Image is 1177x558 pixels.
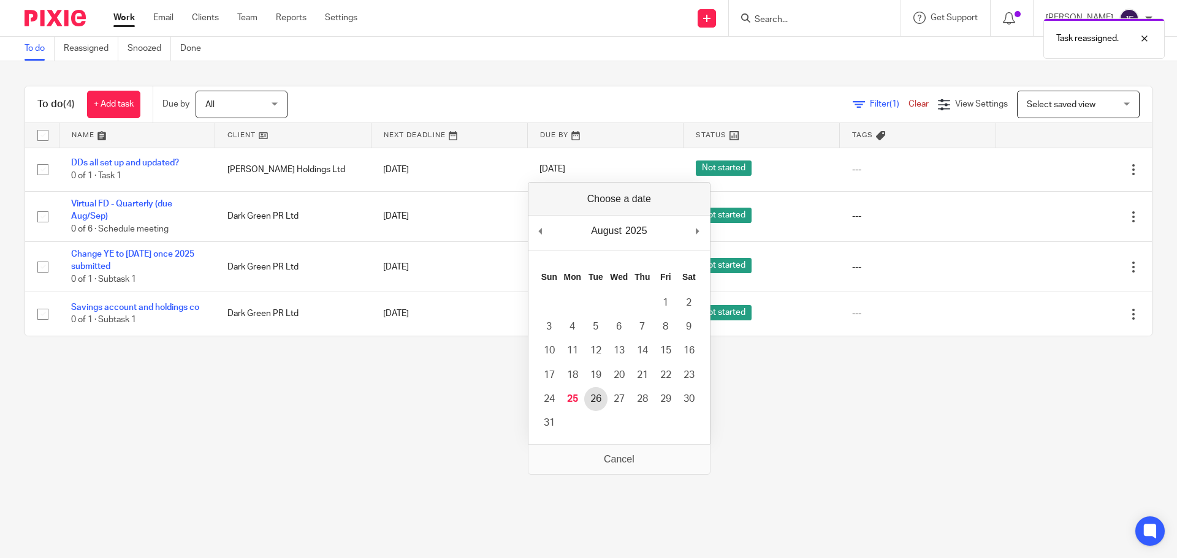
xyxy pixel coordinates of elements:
[538,315,561,339] button: 3
[215,148,371,191] td: [PERSON_NAME] Holdings Ltd
[192,12,219,24] a: Clients
[561,363,584,387] button: 18
[215,242,371,292] td: Dark Green PR Ltd
[588,272,603,282] abbr: Tuesday
[654,291,677,315] button: 1
[852,210,984,222] div: ---
[852,307,984,320] div: ---
[538,411,561,435] button: 31
[696,208,752,223] span: Not started
[908,100,929,108] a: Clear
[631,387,654,411] button: 28
[654,363,677,387] button: 22
[584,315,608,339] button: 5
[128,37,171,61] a: Snoozed
[610,272,628,282] abbr: Wednesday
[696,305,752,320] span: Not started
[113,12,135,24] a: Work
[564,272,581,282] abbr: Monday
[608,339,631,363] button: 13
[215,292,371,336] td: Dark Green PR Ltd
[538,363,561,387] button: 17
[71,172,121,180] span: 0 of 1 · Task 1
[660,272,671,282] abbr: Friday
[561,387,584,411] button: 25
[889,100,899,108] span: (1)
[64,37,118,61] a: Reassigned
[25,10,86,26] img: Pixie
[589,222,623,240] div: August
[608,363,631,387] button: 20
[71,250,194,271] a: Change YE to [DATE] once 2025 submitted
[1056,32,1119,45] p: Task reassigned.
[682,272,696,282] abbr: Saturday
[237,12,257,24] a: Team
[631,315,654,339] button: 7
[631,339,654,363] button: 14
[37,98,75,111] h1: To do
[654,315,677,339] button: 8
[852,164,984,176] div: ---
[623,222,649,240] div: 2025
[691,222,704,240] button: Next Month
[371,242,527,292] td: [DATE]
[25,37,55,61] a: To do
[371,191,527,241] td: [DATE]
[677,387,701,411] button: 30
[631,363,654,387] button: 21
[677,291,701,315] button: 2
[677,339,701,363] button: 16
[180,37,210,61] a: Done
[561,339,584,363] button: 11
[654,339,677,363] button: 15
[71,275,136,284] span: 0 of 1 · Subtask 1
[539,165,565,174] span: [DATE]
[71,200,172,221] a: Virtual FD - Quarterly (due Aug/Sep)
[696,258,752,273] span: Not started
[538,387,561,411] button: 24
[677,363,701,387] button: 23
[71,303,199,312] a: Savings account and holdings co
[162,98,189,110] p: Due by
[71,316,136,325] span: 0 of 1 · Subtask 1
[852,261,984,273] div: ---
[535,222,547,240] button: Previous Month
[371,148,527,191] td: [DATE]
[852,132,873,138] span: Tags
[584,339,608,363] button: 12
[538,339,561,363] button: 10
[634,272,650,282] abbr: Thursday
[1119,9,1139,28] img: svg%3E
[153,12,173,24] a: Email
[955,100,1008,108] span: View Settings
[584,363,608,387] button: 19
[215,191,371,241] td: Dark Green PR Ltd
[654,387,677,411] button: 29
[1027,100,1095,109] span: Select saved view
[71,159,179,167] a: DDs all set up and updated?
[584,387,608,411] button: 26
[87,91,140,118] a: + Add task
[276,12,307,24] a: Reports
[205,100,215,109] span: All
[870,100,908,108] span: Filter
[677,315,701,339] button: 9
[696,160,752,176] span: Not started
[325,12,357,24] a: Settings
[71,225,169,233] span: 0 of 6 · Schedule meeting
[608,387,631,411] button: 27
[541,272,557,282] abbr: Sunday
[608,315,631,339] button: 6
[63,99,75,109] span: (4)
[561,315,584,339] button: 4
[371,292,527,336] td: [DATE]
